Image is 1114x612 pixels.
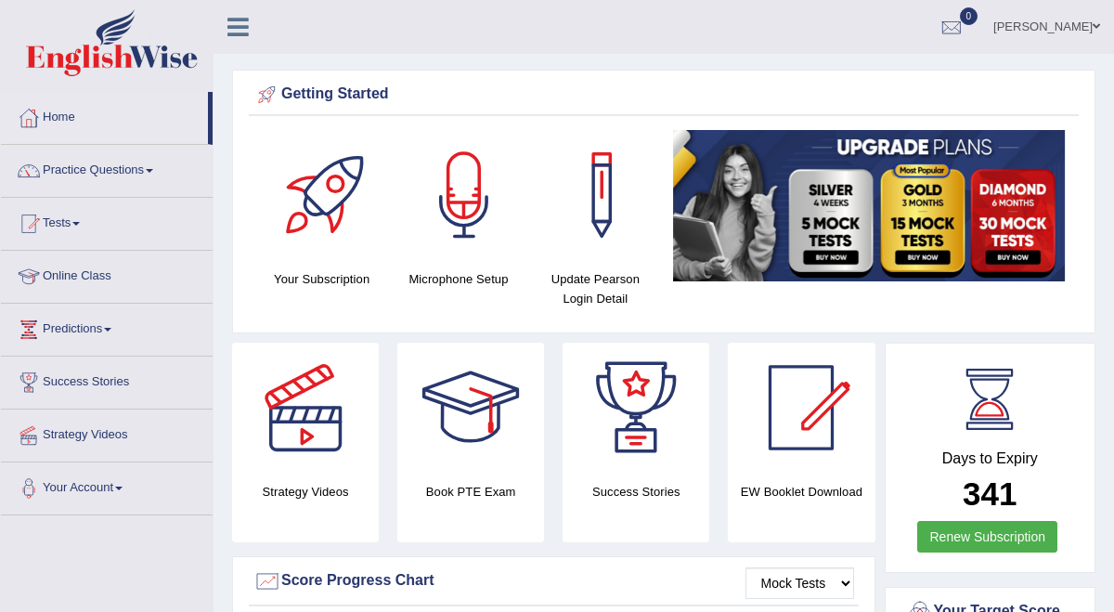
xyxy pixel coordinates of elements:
[563,482,709,501] h4: Success Stories
[906,450,1075,467] h4: Days to Expiry
[399,269,517,289] h4: Microphone Setup
[263,269,381,289] h4: Your Subscription
[963,475,1017,512] b: 341
[232,482,379,501] h4: Strategy Videos
[1,145,213,191] a: Practice Questions
[1,410,213,456] a: Strategy Videos
[1,304,213,350] a: Predictions
[917,521,1057,553] a: Renew Subscription
[253,567,854,595] div: Score Progress Chart
[397,482,544,501] h4: Book PTE Exam
[728,482,874,501] h4: EW Booklet Download
[960,7,978,25] span: 0
[1,92,208,138] a: Home
[253,81,1074,109] div: Getting Started
[1,462,213,509] a: Your Account
[1,357,213,403] a: Success Stories
[537,269,654,308] h4: Update Pearson Login Detail
[1,251,213,297] a: Online Class
[1,198,213,244] a: Tests
[673,130,1065,281] img: small5.jpg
